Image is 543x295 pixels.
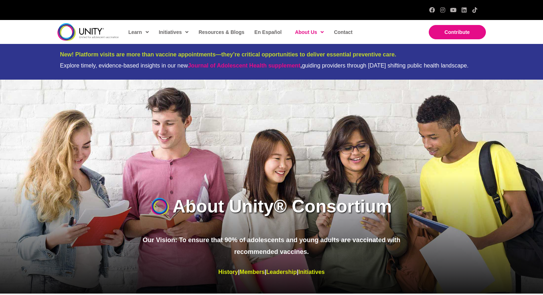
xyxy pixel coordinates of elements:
[129,27,149,37] span: Learn
[472,7,478,13] a: TikTok
[151,198,169,215] img: UnityIcon-new
[330,24,355,40] a: Contact
[172,194,392,219] h1: About Unity® Consortium
[57,23,119,41] img: unity-logo-dark
[298,269,325,275] a: Initiatives
[429,25,486,39] a: Contribute
[159,27,189,37] span: Initiatives
[266,269,297,275] a: Leadership
[444,29,470,35] span: Contribute
[240,269,265,275] a: Members
[255,29,282,35] span: En Español
[60,51,396,57] span: New! Platform visits are more than vaccine appointments—they’re critical opportunities to deliver...
[188,62,300,69] a: Journal of Adolescent Health supplement
[291,24,327,40] a: About Us
[295,27,324,37] span: About Us
[218,269,238,275] a: History
[137,267,406,277] p: | | |
[440,7,446,13] a: Instagram
[198,29,244,35] span: Resources & Blogs
[188,62,302,69] strong: ,
[60,62,483,69] div: Explore timely, evidence-based insights in our new guiding providers through [DATE] shifting publ...
[137,234,406,258] p: Our Vision: To ensure that 90% of adolescents and young adults are vaccinated with recommended va...
[461,7,467,13] a: LinkedIn
[251,24,285,40] a: En Español
[429,7,435,13] a: Facebook
[195,24,247,40] a: Resources & Blogs
[334,29,352,35] span: Contact
[451,7,456,13] a: YouTube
